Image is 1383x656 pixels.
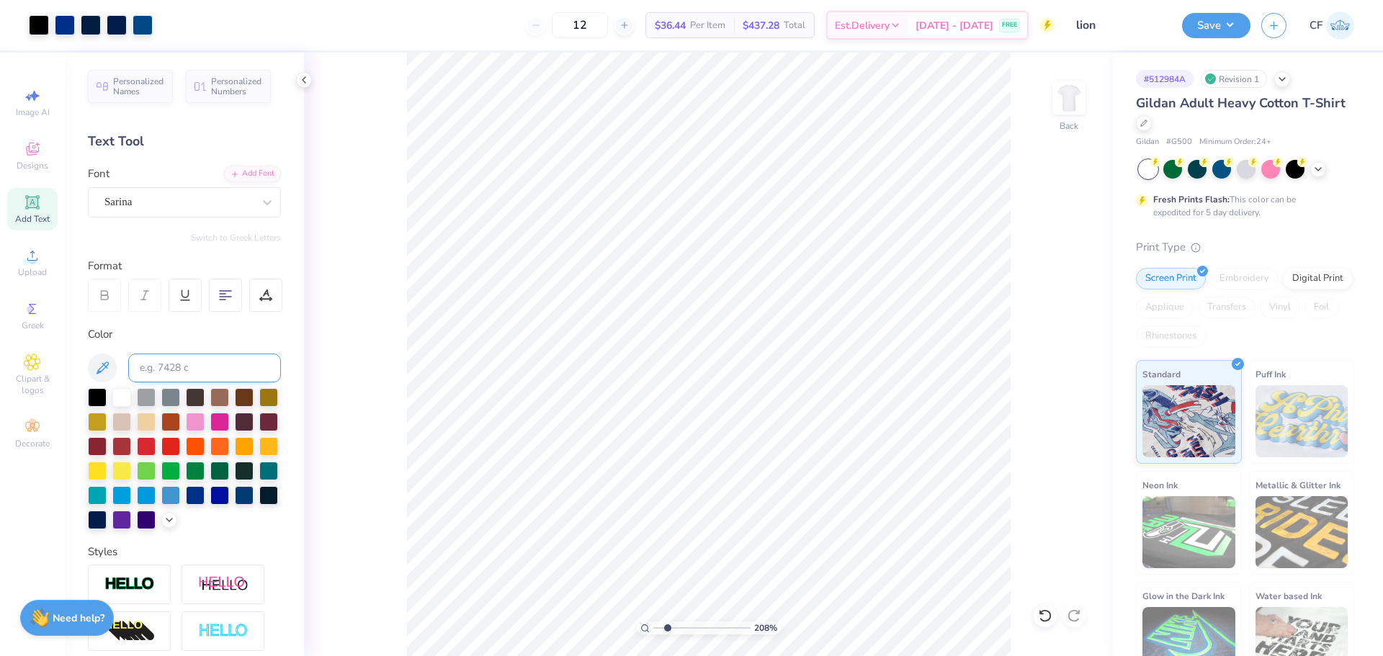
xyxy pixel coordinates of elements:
img: Negative Space [198,623,249,639]
div: Foil [1304,297,1338,318]
div: Format [88,258,282,274]
span: Minimum Order: 24 + [1199,136,1271,148]
div: Vinyl [1260,297,1300,318]
a: CF [1310,12,1354,40]
div: Transfers [1198,297,1256,318]
div: Color [88,326,281,343]
strong: Need help? [53,611,104,625]
div: Styles [88,544,281,560]
input: Untitled Design [1065,11,1171,40]
div: # 512984A [1136,70,1194,88]
span: # G500 [1166,136,1192,148]
img: Metallic & Glitter Ink [1256,496,1348,568]
img: Shadow [198,575,249,593]
div: Add Font [224,166,281,182]
img: Puff Ink [1256,385,1348,457]
span: CF [1310,17,1322,34]
div: Text Tool [88,132,281,151]
span: Est. Delivery [835,18,890,33]
span: Gildan Adult Heavy Cotton T-Shirt [1136,94,1346,112]
span: Personalized Numbers [211,76,262,96]
img: Back [1055,84,1083,112]
span: Water based Ink [1256,588,1322,603]
span: Standard [1142,367,1181,382]
img: Cholo Fernandez [1326,12,1354,40]
div: Applique [1136,297,1194,318]
span: Puff Ink [1256,367,1286,382]
span: Neon Ink [1142,477,1178,493]
span: Upload [18,266,47,278]
span: $437.28 [743,18,779,33]
img: 3d Illusion [104,620,155,643]
div: Screen Print [1136,268,1206,289]
div: Rhinestones [1136,325,1206,347]
span: Greek [22,320,44,331]
img: Standard [1142,385,1235,457]
span: Per Item [690,18,725,33]
span: Add Text [15,213,50,225]
span: Metallic & Glitter Ink [1256,477,1341,493]
input: e.g. 7428 c [128,354,281,382]
span: Designs [17,160,48,171]
span: $36.44 [655,18,686,33]
span: Clipart & logos [7,373,58,396]
img: Neon Ink [1142,496,1235,568]
label: Font [88,166,109,182]
span: FREE [1002,20,1017,30]
span: Decorate [15,438,50,449]
span: Image AI [16,107,50,118]
span: 208 % [754,621,777,634]
div: Print Type [1136,239,1354,256]
button: Save [1182,13,1250,38]
button: Switch to Greek Letters [191,232,281,243]
span: Glow in the Dark Ink [1142,588,1225,603]
div: Digital Print [1283,268,1353,289]
span: Personalized Names [113,76,164,96]
span: [DATE] - [DATE] [916,18,993,33]
span: Total [784,18,805,33]
span: Gildan [1136,136,1159,148]
div: Embroidery [1210,268,1279,289]
img: Stroke [104,576,155,593]
input: – – [552,12,608,38]
div: Back [1060,120,1078,132]
strong: Fresh Prints Flash: [1153,194,1230,205]
div: Revision 1 [1201,70,1267,88]
div: This color can be expedited for 5 day delivery. [1153,193,1330,219]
